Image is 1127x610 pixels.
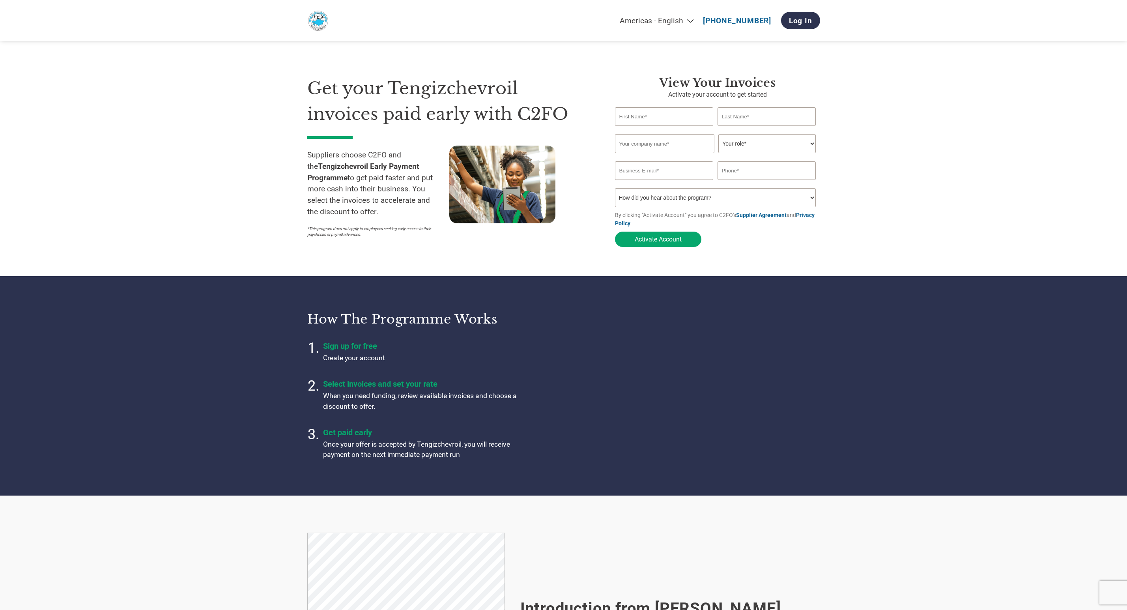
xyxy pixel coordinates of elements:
p: *This program does not apply to employees seeking early access to their paychecks or payroll adva... [307,226,441,238]
h4: Select invoices and set your rate [323,379,520,389]
p: Create your account [323,353,520,363]
div: Invalid last name or last name is too long [718,127,816,131]
div: Invalid company name or company name is too long [615,154,816,158]
strong: Tengizchevroil Early Payment Programme [307,162,419,182]
input: First Name* [615,107,714,126]
select: Title/Role [718,134,816,153]
img: supply chain worker [449,146,555,223]
h1: Get your Tengizchevroil invoices paid early with C2FO [307,76,591,127]
p: Once your offer is accepted by Tengizchevroil, you will receive payment on the next immediate pay... [323,439,520,460]
p: Suppliers choose C2FO and the to get paid faster and put more cash into their business. You selec... [307,150,449,218]
button: Activate Account [615,232,701,247]
img: Tengizchevroil [307,10,329,32]
input: Last Name* [718,107,816,126]
input: Phone* [718,161,816,180]
input: Invalid Email format [615,161,714,180]
h3: View your invoices [615,76,820,90]
a: Supplier Agreement [736,212,787,218]
h4: Get paid early [323,428,520,437]
input: Your company name* [615,134,714,153]
p: When you need funding, review available invoices and choose a discount to offer. [323,391,520,412]
a: [PHONE_NUMBER] [703,16,771,25]
a: Log In [781,12,820,29]
div: Inavlid Email Address [615,181,714,185]
p: By clicking "Activate Account" you agree to C2FO's and [615,211,820,228]
p: Activate your account to get started [615,90,820,99]
div: Inavlid Phone Number [718,181,816,185]
h3: How the programme works [307,311,554,327]
h4: Sign up for free [323,341,520,351]
div: Invalid first name or first name is too long [615,127,714,131]
a: Privacy Policy [615,212,815,226]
